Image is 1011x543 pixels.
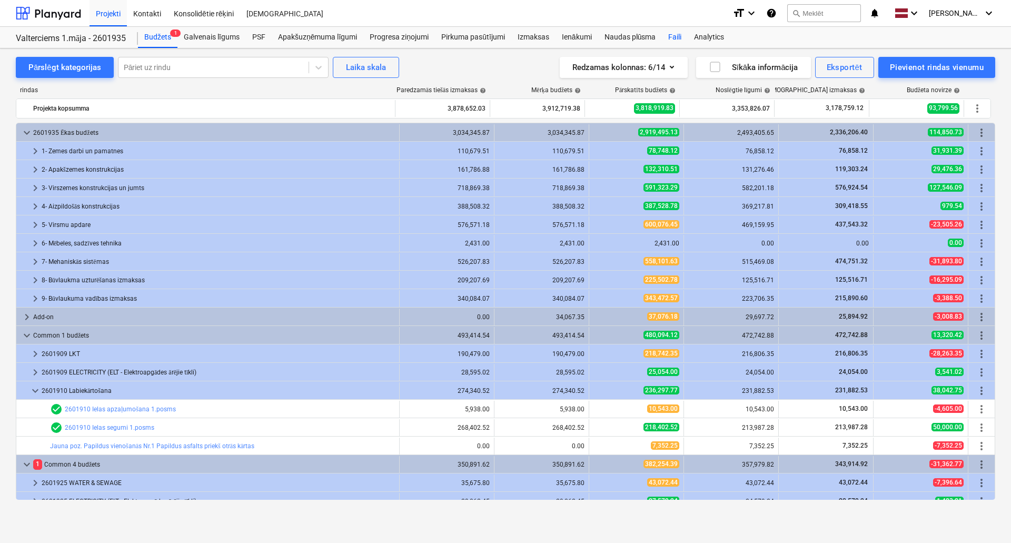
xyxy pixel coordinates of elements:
[404,313,490,321] div: 0.00
[975,440,988,452] span: Vairāk darbību
[834,258,869,265] span: 474,751.32
[975,384,988,397] span: Vairāk darbību
[593,240,679,247] div: 2,431.00
[688,240,774,247] div: 0.00
[688,424,774,431] div: 213,987.28
[499,369,584,376] div: 28,595.02
[404,479,490,487] div: 35,675.80
[560,57,688,78] button: Redzamas kolonnas:6/14
[928,183,964,192] span: 127,546.09
[246,27,272,48] div: PSF
[404,258,490,265] div: 526,207.83
[42,161,395,178] div: 2- Apakšzemes konstrukcijas
[643,220,679,229] span: 600,076.45
[363,27,435,48] a: Progresa ziņojumi
[42,382,395,399] div: 2601910 Labiekārtošana
[688,184,774,192] div: 582,201.18
[643,183,679,192] span: 591,323.29
[975,366,988,379] span: Vairāk darbību
[499,498,584,505] div: 29,062.45
[643,460,679,468] span: 382,254.39
[29,200,42,213] span: keyboard_arrow_right
[933,294,964,302] span: -3,388.50
[499,442,584,450] div: 0.00
[634,103,675,113] span: 3,818,919.83
[572,87,581,94] span: help
[33,309,395,325] div: Add-on
[931,386,964,394] span: 38,042.75
[838,405,869,412] span: 10,543.00
[33,456,395,473] div: Common 4 budžets
[42,364,395,381] div: 2601909 ELECTRICITY (ELT - Elektroapgādes ārējie tīkli)
[838,497,869,505] span: 22,579.24
[29,255,42,268] span: keyboard_arrow_right
[404,387,490,394] div: 274,340.52
[404,240,490,247] div: 2,431.00
[643,386,679,394] span: 236,297.77
[688,295,774,302] div: 223,706.35
[958,492,1011,543] iframe: Chat Widget
[975,237,988,250] span: Vairāk darbību
[878,57,995,78] button: Pievienot rindas vienumu
[688,498,774,505] div: 24,579.24
[42,180,395,196] div: 3- Virszemes konstrukcijas un jumts
[29,274,42,287] span: keyboard_arrow_right
[404,295,490,302] div: 340,084.07
[638,128,679,136] span: 2,919,495.13
[783,240,869,247] div: 0.00
[696,57,811,78] button: Sīkāka informācija
[975,311,988,323] span: Vairāk darbību
[170,29,181,37] span: 1
[647,404,679,413] span: 10,543.00
[647,146,679,155] span: 78,748.12
[272,27,363,48] div: Apakšuzņēmuma līgumi
[435,27,511,48] a: Pirkuma pasūtījumi
[29,219,42,231] span: keyboard_arrow_right
[499,332,584,339] div: 493,414.54
[29,145,42,157] span: keyboard_arrow_right
[688,387,774,394] div: 231,882.53
[499,313,584,321] div: 34,067.35
[929,220,964,229] span: -23,505.26
[766,7,777,19] i: Zināšanu pamats
[834,184,869,191] span: 576,924.54
[838,368,869,376] span: 24,054.00
[647,478,679,487] span: 43,072.44
[667,87,676,94] span: help
[829,129,869,136] span: 2,336,206.40
[404,424,490,431] div: 268,402.52
[16,33,125,44] div: Valterciems 1.māja - 2601935
[50,421,63,434] span: Rindas vienumam ir 2 PSF
[615,86,676,94] div: Pārskatīts budžets
[709,61,798,74] div: Sīkāka informācija
[975,126,988,139] span: Vairāk darbību
[688,406,774,413] div: 10,543.00
[688,479,774,487] div: 43,072.44
[42,345,395,362] div: 2601909 LKT
[404,332,490,339] div: 493,414.54
[647,497,679,505] span: 27,579.24
[662,27,688,48] a: Faili
[138,27,177,48] div: Budžets
[42,475,395,491] div: 2601925 WATER & SEWAGE
[869,7,880,19] i: notifications
[838,479,869,486] span: 43,072.44
[927,103,959,113] span: 93,799.56
[975,477,988,489] span: Vairāk darbību
[834,294,869,302] span: 215,890.60
[28,61,101,74] div: Pārslēgt kategorijas
[787,4,861,22] button: Meklēt
[834,202,869,210] span: 309,418.55
[643,294,679,302] span: 343,472.57
[647,312,679,321] span: 37,076.18
[834,423,869,431] span: 213,987.28
[499,277,584,284] div: 209,207.69
[762,87,770,94] span: help
[688,313,774,321] div: 29,697.72
[929,349,964,358] span: -28,263.35
[732,7,745,19] i: format_size
[688,203,774,210] div: 369,217.81
[762,86,865,94] div: [DEMOGRAPHIC_DATA] izmaksas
